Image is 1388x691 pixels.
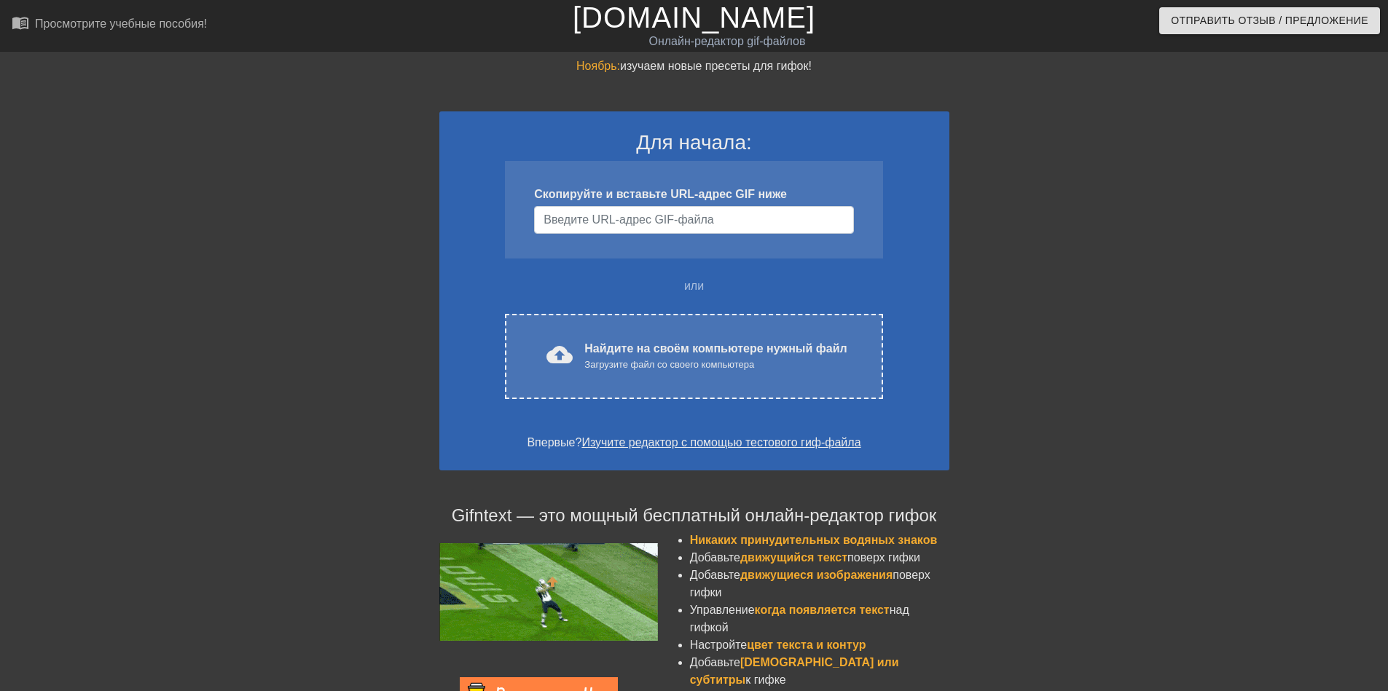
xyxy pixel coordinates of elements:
[684,280,704,292] ya-tr-span: или
[584,359,754,370] ya-tr-span: Загрузите файл со своего компьютера
[576,60,620,72] ya-tr-span: Ноябрь:
[690,534,938,546] ya-tr-span: Никаких принудительных водяных знаков
[747,639,866,651] ya-tr-span: цвет текста и контур
[527,436,581,449] ya-tr-span: Впервые?
[12,14,118,31] ya-tr-span: menu_book_бук меню
[745,674,785,686] ya-tr-span: к гифке
[12,14,207,36] a: Просмотрите учебные пособия!
[690,639,748,651] ya-tr-span: Настройте
[546,341,686,368] ya-tr-span: cloud_upload загрузить
[1171,12,1368,30] ya-tr-span: Отправить Отзыв / Предложение
[690,604,755,616] ya-tr-span: Управление
[847,551,920,564] ya-tr-span: поверх гифки
[573,1,815,33] a: [DOMAIN_NAME]
[755,604,890,616] ya-tr-span: когда появляется текст
[690,656,740,668] ya-tr-span: Добавьте
[636,131,752,154] ya-tr-span: Для начала:
[584,342,847,355] ya-tr-span: Найдите на своём компьютере нужный файл
[740,569,893,581] ya-tr-span: движущиеся изображения
[534,188,787,200] ya-tr-span: Скопируйте и вставьте URL-адрес GIF ниже
[690,656,899,686] ya-tr-span: [DEMOGRAPHIC_DATA] или субтитры
[690,551,740,564] ya-tr-span: Добавьте
[439,543,658,641] img: football_small.gif
[534,206,853,234] input: Имя пользователя
[35,17,207,30] ya-tr-span: Просмотрите учебные пособия!
[740,551,847,564] ya-tr-span: движущийся текст
[1159,7,1380,34] button: Отправить Отзыв / Предложение
[452,505,937,525] ya-tr-span: Gifntext — это мощный бесплатный онлайн-редактор гифок
[581,436,860,449] a: Изучите редактор с помощью тестового гиф-файла
[620,60,812,72] ya-tr-span: изучаем новые пресеты для гифок!
[648,35,805,47] ya-tr-span: Онлайн-редактор gif-файлов
[690,604,909,633] ya-tr-span: над гифкой
[690,569,740,581] ya-tr-span: Добавьте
